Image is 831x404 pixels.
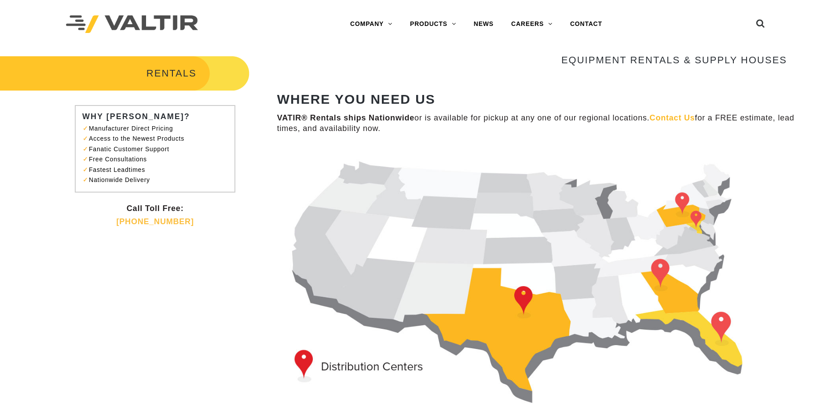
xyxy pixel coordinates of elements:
[277,113,818,134] p: or is available for pickup at any one of our regional locations. for a FREE estimate, lead times,...
[650,113,695,122] a: Contact Us
[87,134,228,144] li: Access to the Newest Products
[87,124,228,134] li: Manufacturer Direct Pricing
[341,15,401,33] a: COMPANY
[117,217,194,226] a: [PHONE_NUMBER]
[502,15,561,33] a: CAREERS
[87,154,228,164] li: Free Consultations
[127,204,184,213] strong: Call Toll Free:
[277,55,787,66] h3: EQUIPMENT RENTALS & SUPPLY HOUSES
[401,15,465,33] a: PRODUCTS
[465,15,502,33] a: NEWS
[82,113,232,121] h3: WHY [PERSON_NAME]?
[87,165,228,175] li: Fastest Leadtimes
[87,144,228,154] li: Fanatic Customer Support
[87,175,228,185] li: Nationwide Delivery
[561,15,611,33] a: CONTACT
[277,92,436,106] strong: WHERE YOU NEED US
[66,15,198,33] img: Valtir
[277,113,414,122] strong: VATIR® Rentals ships Nationwide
